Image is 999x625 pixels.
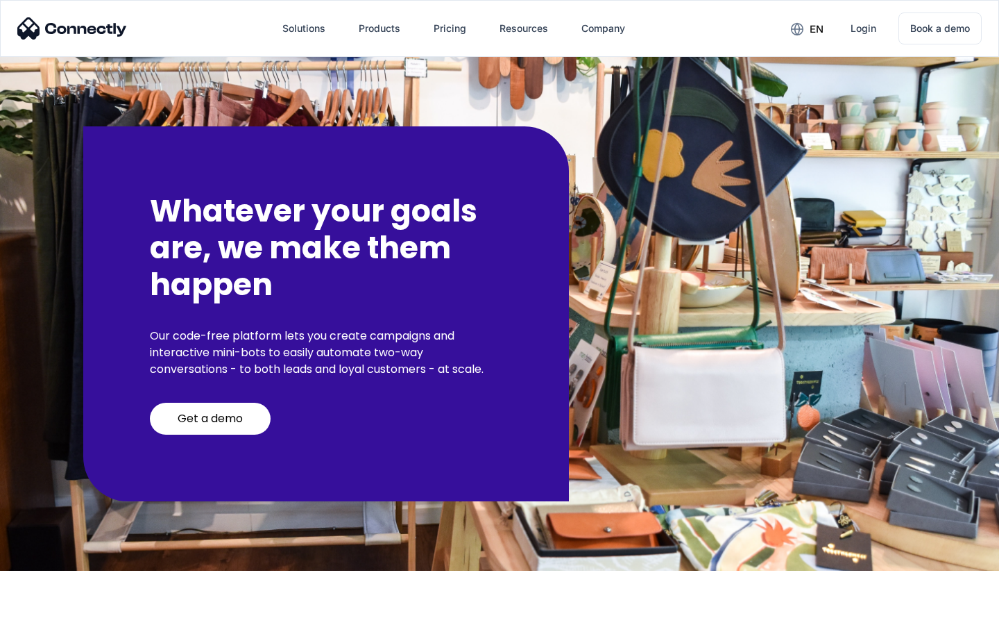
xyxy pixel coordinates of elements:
[839,12,887,45] a: Login
[422,12,477,45] a: Pricing
[150,403,271,435] a: Get a demo
[17,17,127,40] img: Connectly Logo
[28,601,83,620] ul: Language list
[178,412,243,426] div: Get a demo
[499,19,548,38] div: Resources
[810,19,823,39] div: en
[359,19,400,38] div: Products
[434,19,466,38] div: Pricing
[282,19,325,38] div: Solutions
[150,193,502,303] h2: Whatever your goals are, we make them happen
[581,19,625,38] div: Company
[150,328,502,378] p: Our code-free platform lets you create campaigns and interactive mini-bots to easily automate two...
[851,19,876,38] div: Login
[14,601,83,620] aside: Language selected: English
[898,12,982,44] a: Book a demo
